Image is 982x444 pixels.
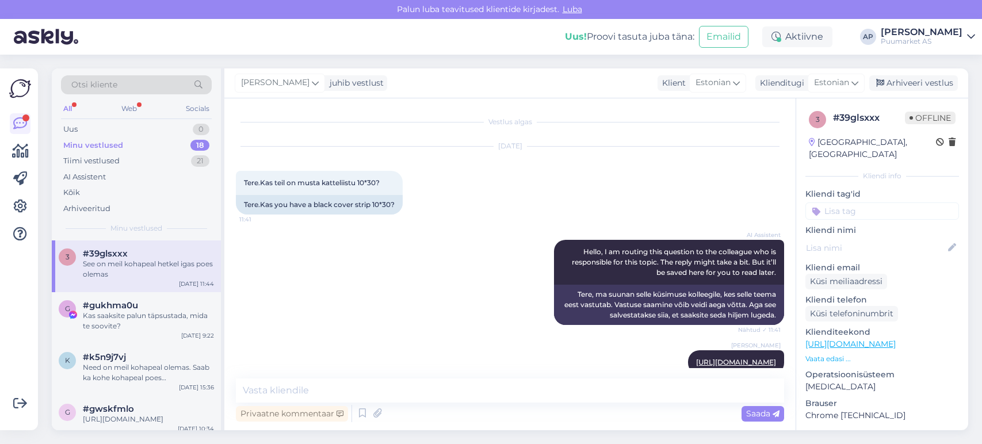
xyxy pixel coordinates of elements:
div: Tere, ma suunan selle küsimuse kolleegile, kes selle teema eest vastutab. Vastuse saamine võib ve... [554,285,784,325]
p: Klienditeekond [805,326,959,338]
span: Saada [746,408,780,419]
div: See on meil kohapeal hetkel igas poes olemas [83,259,214,280]
span: Luba [559,4,586,14]
div: [DATE] 9:22 [181,331,214,340]
div: Minu vestlused [63,140,123,151]
b: Uus! [565,31,587,42]
span: Tere.Kas teil on musta katteliistu 10*30? [244,178,380,187]
div: [PERSON_NAME] [881,28,962,37]
div: [DATE] 10:34 [178,424,214,433]
div: Vestlus algas [236,117,784,127]
span: 3 [66,252,70,261]
p: Chrome [TECHNICAL_ID] [805,409,959,422]
a: [URL][DOMAIN_NAME] [805,339,896,349]
div: Kas saaksite palun täpsustada, mida te soovite? [83,311,214,331]
div: # 39glsxxx [833,111,905,125]
span: k [65,356,70,365]
div: Kliendi info [805,171,959,181]
div: Uus [63,124,78,135]
div: juhib vestlust [325,77,384,89]
p: Kliendi email [805,262,959,274]
div: Arhiveeri vestlus [869,75,958,91]
input: Lisa nimi [806,242,946,254]
div: Puumarket AS [881,37,962,46]
div: Socials [184,101,212,116]
div: Privaatne kommentaar [236,406,348,422]
div: [DATE] 11:44 [179,280,214,288]
p: [MEDICAL_DATA] [805,381,959,393]
span: 11:41 [239,215,282,224]
span: [PERSON_NAME] [241,76,309,89]
span: #k5n9j7vj [83,352,126,362]
div: Arhiveeritud [63,203,110,215]
span: Minu vestlused [110,223,162,234]
div: [DATE] [236,141,784,151]
div: [GEOGRAPHIC_DATA], [GEOGRAPHIC_DATA] [809,136,936,160]
p: Operatsioonisüsteem [805,369,959,381]
div: 0 [193,124,209,135]
div: Aktiivne [762,26,832,47]
div: Kõik [63,187,80,198]
span: Nähtud ✓ 11:41 [738,326,781,334]
div: Küsi telefoninumbrit [805,306,898,321]
div: [DATE] 15:36 [179,383,214,392]
p: Brauser [805,397,959,409]
div: Tere.Kas you have a black cover strip 10*30? [236,195,403,215]
span: AI Assistent [738,231,781,239]
div: Klient [658,77,686,89]
div: [URL][DOMAIN_NAME] [83,414,214,424]
span: #gwskfmlo [83,404,134,414]
p: Kliendi telefon [805,294,959,306]
span: Estonian [814,76,849,89]
div: Tiimi vestlused [63,155,120,167]
div: 21 [191,155,209,167]
button: Emailid [699,26,748,48]
span: Offline [905,112,956,124]
p: Kliendi tag'id [805,188,959,200]
a: [PERSON_NAME]Puumarket AS [881,28,975,46]
div: Need on meil kohapeal olemas. Saab ka kohe kohapeal poes [PERSON_NAME] osta. [83,362,214,383]
span: Otsi kliente [71,79,117,91]
p: Kliendi nimi [805,224,959,236]
div: Proovi tasuta juba täna: [565,30,694,44]
div: Küsi meiliaadressi [805,274,887,289]
p: Vaata edasi ... [805,354,959,364]
span: g [65,408,70,416]
span: 3 [816,115,820,124]
span: #39glsxxx [83,248,128,259]
span: #gukhma0u [83,300,138,311]
input: Lisa tag [805,202,959,220]
img: Askly Logo [9,78,31,99]
span: Hello, I am routing this question to the colleague who is responsible for this topic. The reply m... [572,247,778,277]
div: Klienditugi [755,77,804,89]
div: 18 [190,140,209,151]
div: Web [119,101,139,116]
span: g [65,304,70,313]
span: Estonian [696,76,731,89]
a: [URL][DOMAIN_NAME] [696,358,776,366]
div: All [61,101,74,116]
span: [PERSON_NAME] [731,341,781,350]
div: AI Assistent [63,171,106,183]
div: AP [860,29,876,45]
